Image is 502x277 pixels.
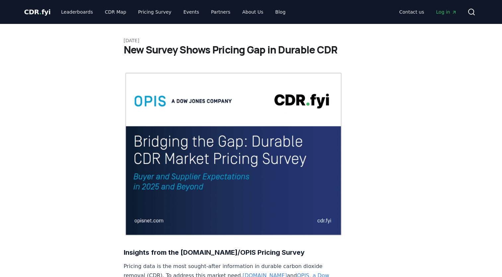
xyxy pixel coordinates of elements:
[56,6,98,18] a: Leaderboards
[124,72,343,236] img: blog post image
[178,6,204,18] a: Events
[124,37,379,44] p: [DATE]
[100,6,131,18] a: CDR Map
[24,7,51,17] a: CDR.fyi
[24,8,51,16] span: CDR fyi
[133,6,177,18] a: Pricing Survey
[431,6,462,18] a: Log in
[124,248,305,256] strong: Insights from the [DOMAIN_NAME]/OPIS Pricing Survey
[237,6,268,18] a: About Us
[436,9,457,15] span: Log in
[270,6,291,18] a: Blog
[394,6,429,18] a: Contact us
[56,6,291,18] nav: Main
[124,44,379,56] h1: New Survey Shows Pricing Gap in Durable CDR
[394,6,462,18] nav: Main
[39,8,41,16] span: .
[206,6,236,18] a: Partners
